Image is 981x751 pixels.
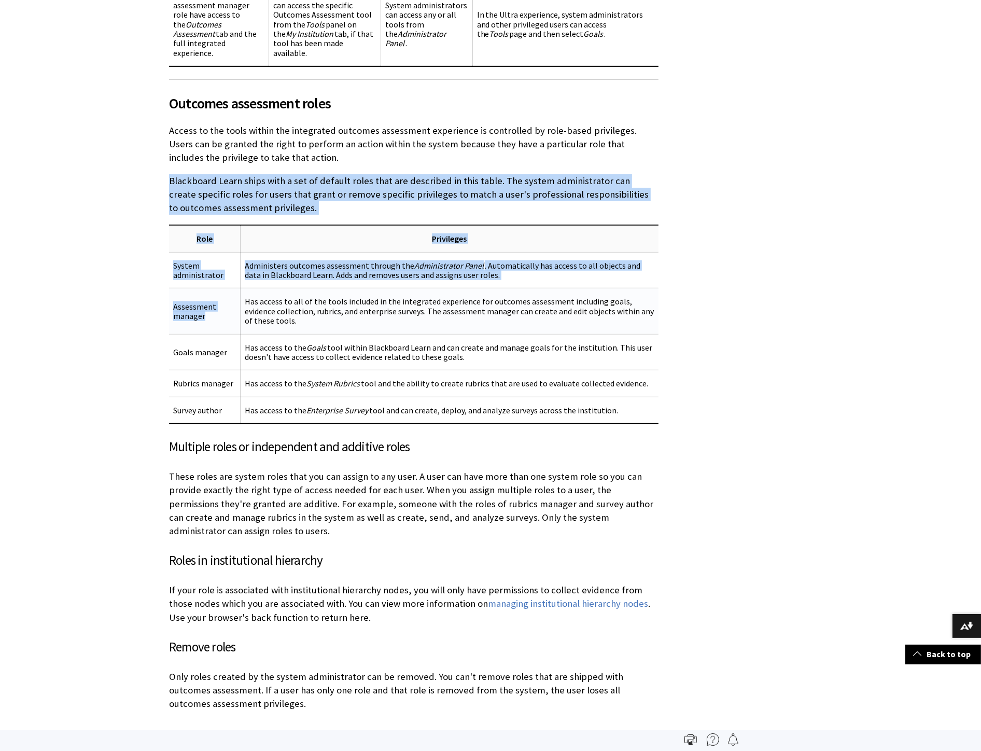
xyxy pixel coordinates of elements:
[169,252,240,288] td: System administrator
[169,437,658,457] h3: Multiple roles or independent and additive roles
[385,29,446,48] span: Administrator Panel
[707,733,719,746] img: More help
[306,378,360,388] span: System Rubrics
[240,397,658,424] td: Has access to the tool and can create, deploy, and analyze surveys across the institution.
[169,637,658,657] h3: Remove roles
[240,334,658,370] td: Has access to the tool within Blackboard Learn and can create and manage goals for the institutio...
[169,225,240,252] th: Role
[169,397,240,424] td: Survey author
[240,370,658,397] td: Has access to the tool and the ability to create rubrics that are used to evaluate collected evid...
[605,29,606,39] span: .
[488,597,648,610] a: managing institutional hierarchy nodes
[169,370,240,397] td: Rubrics manager
[684,733,697,746] img: Print
[169,551,658,571] h3: Roles in institutional hierarchy
[169,583,658,624] p: If your role is associated with institutional hierarchy nodes, you will only have permissions to ...
[169,124,658,165] p: Access to the tools within the integrated outcomes assessment experience is controlled by role-ba...
[477,9,643,39] span: In the Ultra experience, system administrators and other privileged users can access the
[169,670,658,711] p: Only roles created by the system administrator can be removed. You can't remove roles that are sh...
[240,288,658,334] td: Has access to all of the tools included in the integrated experience for outcomes assessment incl...
[414,260,484,271] span: Administrator Panel
[305,19,325,30] span: Tools
[169,334,240,370] td: Goals manager
[169,174,658,215] p: Blackboard Learn ships with a set of default roles that are described in this table. The system a...
[240,225,658,252] th: Privileges
[240,252,658,288] td: Administers outcomes assessment through the . Automatically has access to all objects and data in...
[169,288,240,334] td: Assessment manager
[169,92,658,114] span: Outcomes assessment roles
[905,645,981,664] a: Back to top
[584,29,604,39] span: Goals
[306,342,326,353] span: Goals
[489,29,509,39] span: Tools
[173,19,221,39] span: Outcomes Assessment
[510,29,584,39] span: page and then select
[727,733,739,746] img: Follow this page
[306,405,368,415] span: Enterprise Survey
[169,470,658,538] p: These roles are system roles that you can assign to any user. A user can have more than one syste...
[286,29,333,39] span: My Institution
